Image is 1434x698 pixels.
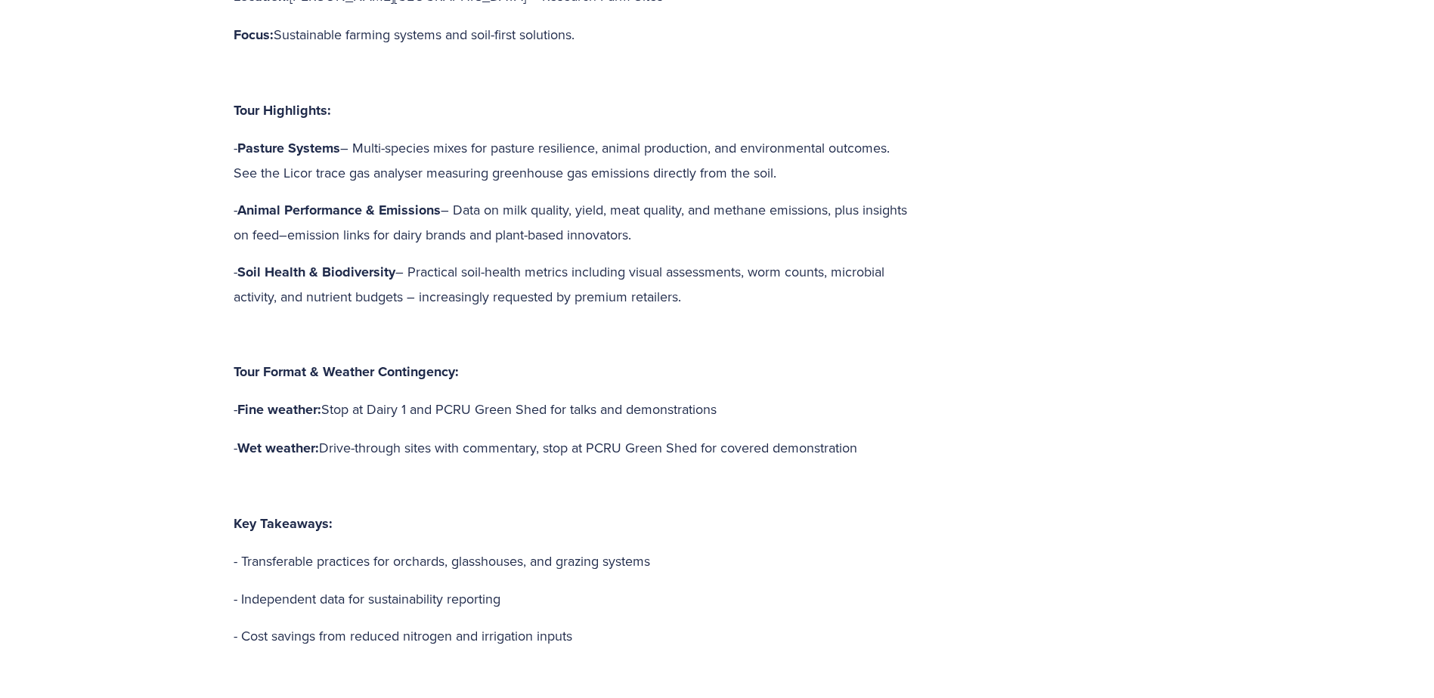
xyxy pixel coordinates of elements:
[234,260,911,308] p: - – Practical soil-health metrics including visual assessments, worm counts, microbial activity, ...
[234,136,911,184] p: - – Multi-species mixes for pasture resilience, animal production, and environmental outcomes. Se...
[234,25,274,45] strong: Focus:
[234,436,911,461] p: - Drive-through sites with commentary, stop at PCRU Green Shed for covered demonstration
[234,100,331,120] strong: Tour Highlights:
[237,200,441,220] strong: Animal Performance & Emissions
[237,438,319,458] strong: Wet weather:
[234,587,911,611] p: - Independent data for sustainability reporting
[237,400,321,419] strong: Fine weather:
[234,362,459,381] strong: Tour Format & Weather Contingency:
[234,198,911,246] p: - – Data on milk quality, yield, meat quality, and methane emissions, plus insights on feed–emiss...
[234,23,911,48] p: Sustainable farming systems and soil-first solutions.
[234,624,911,648] p: - Cost savings from reduced nitrogen and irrigation inputs
[234,549,911,573] p: - Transferable practices for orchards, glasshouses, and grazing systems
[237,138,340,158] strong: Pasture Systems
[237,262,395,282] strong: Soil Health & Biodiversity
[234,397,911,422] p: - Stop at Dairy 1 and PCRU Green Shed for talks and demonstrations
[234,514,333,533] strong: Key Takeaways:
